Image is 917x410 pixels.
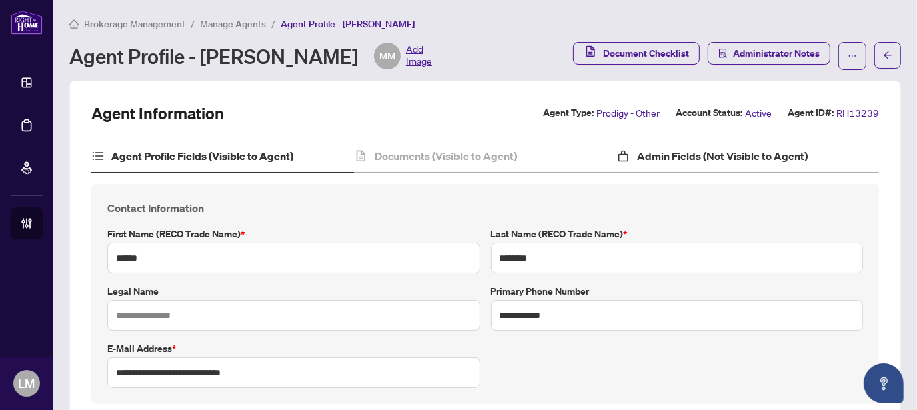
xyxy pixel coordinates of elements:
label: Account Status: [676,105,742,121]
label: Agent ID#: [788,105,834,121]
span: Administrator Notes [733,43,820,64]
span: Document Checklist [603,43,689,64]
span: RH13239 [836,105,879,121]
span: home [69,19,79,29]
span: MM [379,49,395,63]
label: Last Name (RECO Trade Name) [491,227,864,241]
h2: Agent Information [91,103,224,124]
span: Agent Profile - [PERSON_NAME] [281,18,415,30]
span: LM [19,374,35,393]
button: Open asap [864,363,904,403]
span: ellipsis [848,51,857,61]
li: / [191,16,195,31]
label: Primary Phone Number [491,284,864,299]
label: First Name (RECO Trade Name) [107,227,480,241]
button: Administrator Notes [708,42,830,65]
span: solution [718,49,728,58]
span: Add Image [406,43,432,69]
img: logo [11,10,43,35]
label: E-mail Address [107,341,480,356]
div: Agent Profile - [PERSON_NAME] [69,43,432,69]
h4: Contact Information [107,200,863,216]
button: Document Checklist [573,42,700,65]
span: Active [745,105,772,121]
h4: Admin Fields (Not Visible to Agent) [638,148,808,164]
span: Manage Agents [200,18,266,30]
span: arrow-left [883,51,892,60]
span: Brokerage Management [84,18,185,30]
label: Agent Type: [543,105,594,121]
li: / [271,16,275,31]
h4: Documents (Visible to Agent) [375,148,517,164]
h4: Agent Profile Fields (Visible to Agent) [111,148,293,164]
label: Legal Name [107,284,480,299]
span: Prodigy - Other [596,105,660,121]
